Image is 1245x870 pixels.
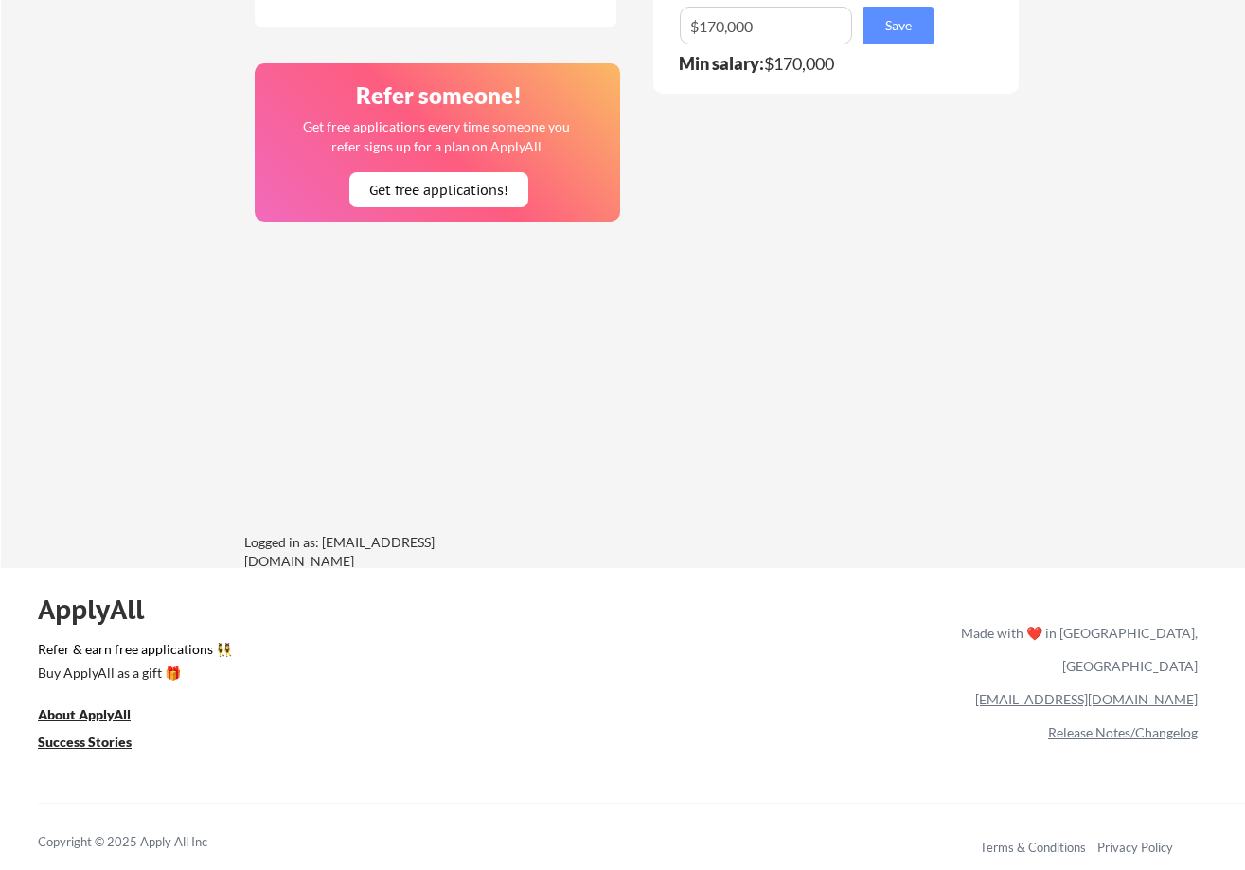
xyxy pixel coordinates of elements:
a: Release Notes/Changelog [1048,724,1198,740]
div: Copyright © 2025 Apply All Inc [38,833,256,852]
a: Refer & earn free applications 👯‍♀️ [38,643,565,663]
button: Save [863,7,934,44]
a: Buy ApplyAll as a gift 🎁 [38,663,227,686]
div: Refer someone! [262,84,614,107]
u: About ApplyAll [38,706,131,722]
a: Terms & Conditions [980,840,1086,855]
u: Success Stories [38,734,132,750]
div: Made with ❤️ in [GEOGRAPHIC_DATA], [GEOGRAPHIC_DATA] [953,616,1198,683]
div: Get free applications every time someone you refer signs up for a plan on ApplyAll [301,116,571,156]
div: $170,000 [679,55,946,72]
a: Privacy Policy [1097,840,1173,855]
a: [EMAIL_ADDRESS][DOMAIN_NAME] [975,691,1198,707]
a: About ApplyAll [38,704,157,728]
div: ApplyAll [38,594,166,626]
input: E.g. $100,000 [680,7,852,44]
div: Logged in as: [EMAIL_ADDRESS][DOMAIN_NAME] [244,533,528,570]
a: Success Stories [38,732,157,755]
strong: Min salary: [679,53,764,74]
div: Buy ApplyAll as a gift 🎁 [38,666,227,680]
button: Get free applications! [349,172,528,207]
